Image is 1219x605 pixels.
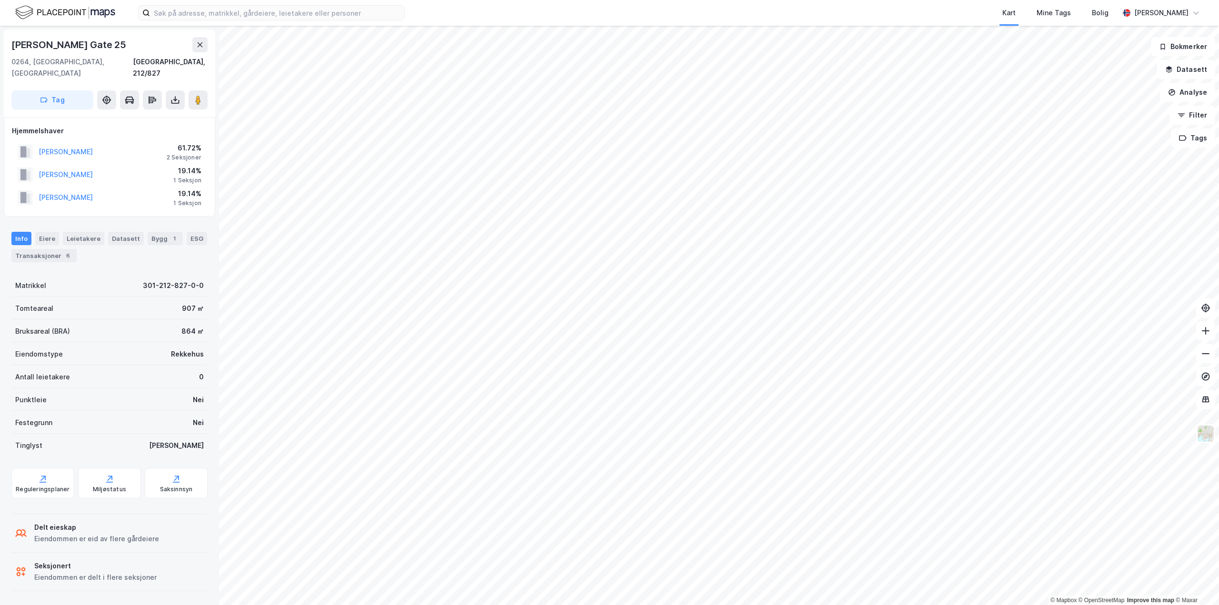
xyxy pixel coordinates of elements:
div: Nei [193,394,204,406]
div: Delt eieskap [34,522,159,533]
div: 301-212-827-0-0 [143,280,204,291]
input: Søk på adresse, matrikkel, gårdeiere, leietakere eller personer [150,6,404,20]
button: Bokmerker [1151,37,1215,56]
img: Z [1197,425,1215,443]
div: Hjemmelshaver [12,125,207,137]
div: 61.72% [167,142,201,154]
div: Reguleringsplaner [16,486,70,493]
div: Tomteareal [15,303,53,314]
div: [PERSON_NAME] [149,440,204,451]
div: Tinglyst [15,440,42,451]
a: Mapbox [1050,597,1077,604]
div: Bruksareal (BRA) [15,326,70,337]
div: Eiere [35,232,59,245]
div: Eiendommen er eid av flere gårdeiere [34,533,159,545]
div: Rekkehus [171,348,204,360]
div: Mine Tags [1037,7,1071,19]
div: Miljøstatus [93,486,126,493]
div: 0264, [GEOGRAPHIC_DATA], [GEOGRAPHIC_DATA] [11,56,133,79]
div: Kart [1002,7,1016,19]
div: Bolig [1092,7,1109,19]
div: [GEOGRAPHIC_DATA], 212/827 [133,56,208,79]
div: Eiendomstype [15,348,63,360]
div: Antall leietakere [15,371,70,383]
div: Saksinnsyn [160,486,193,493]
div: 19.14% [173,165,201,177]
div: 907 ㎡ [182,303,204,314]
button: Tags [1171,129,1215,148]
div: 6 [63,251,73,260]
div: 1 [170,234,179,243]
div: 1 Seksjon [173,177,201,184]
div: Leietakere [63,232,104,245]
a: Improve this map [1127,597,1174,604]
div: Nei [193,417,204,428]
button: Filter [1169,106,1215,125]
img: logo.f888ab2527a4732fd821a326f86c7f29.svg [15,4,115,21]
div: Matrikkel [15,280,46,291]
div: Bygg [148,232,183,245]
div: Transaksjoner [11,249,77,262]
div: Datasett [108,232,144,245]
div: Festegrunn [15,417,52,428]
div: [PERSON_NAME] [1134,7,1189,19]
div: 864 ㎡ [181,326,204,337]
a: OpenStreetMap [1079,597,1125,604]
iframe: Chat Widget [1171,559,1219,605]
div: Eiendommen er delt i flere seksjoner [34,572,157,583]
div: Punktleie [15,394,47,406]
div: 2 Seksjoner [167,154,201,161]
div: ESG [187,232,207,245]
div: 19.14% [173,188,201,199]
div: 1 Seksjon [173,199,201,207]
button: Datasett [1157,60,1215,79]
div: Kontrollprogram for chat [1171,559,1219,605]
button: Tag [11,90,93,109]
button: Analyse [1160,83,1215,102]
div: Seksjonert [34,560,157,572]
div: [PERSON_NAME] Gate 25 [11,37,128,52]
div: Info [11,232,31,245]
div: 0 [199,371,204,383]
